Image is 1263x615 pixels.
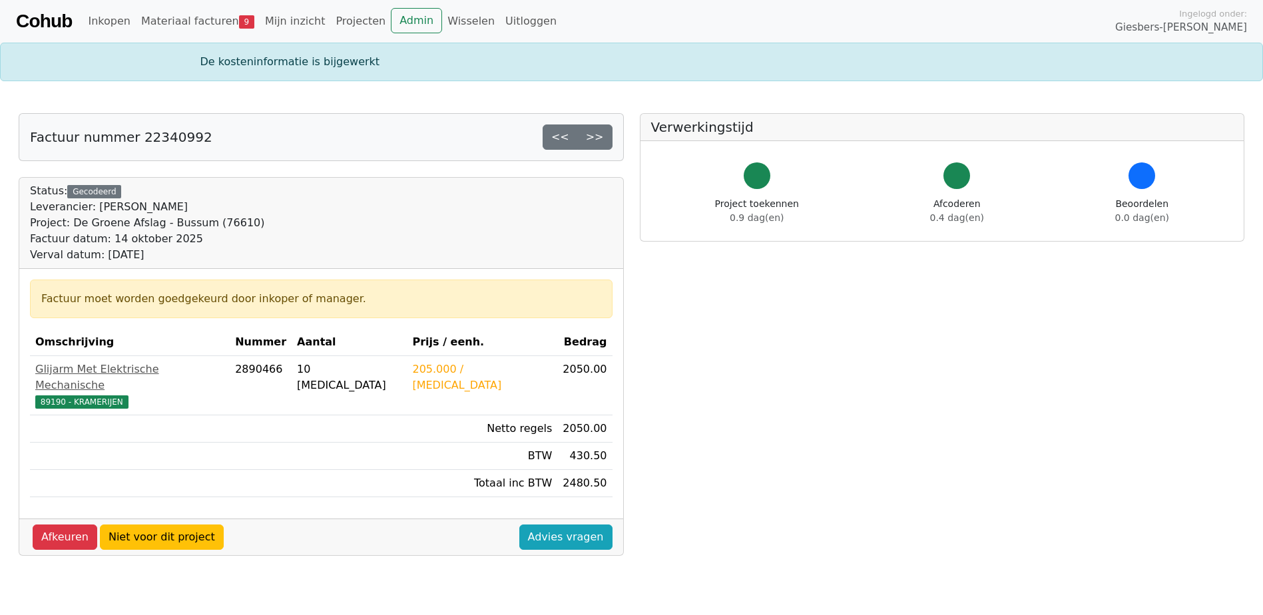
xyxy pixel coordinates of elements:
th: Prijs / eenh. [407,329,557,356]
a: Uitloggen [500,8,562,35]
span: 0.9 dag(en) [730,212,784,223]
div: Project toekennen [715,197,799,225]
td: 2480.50 [557,470,612,497]
th: Aantal [292,329,407,356]
td: BTW [407,443,557,470]
td: 430.50 [557,443,612,470]
a: Materiaal facturen9 [136,8,260,35]
div: Factuur moet worden goedgekeurd door inkoper of manager. [41,291,601,307]
a: Mijn inzicht [260,8,331,35]
div: Afcoderen [930,197,984,225]
div: 10 [MEDICAL_DATA] [297,361,401,393]
h5: Factuur nummer 22340992 [30,129,212,145]
span: Ingelogd onder: [1179,7,1247,20]
th: Nummer [230,329,292,356]
a: Cohub [16,5,72,37]
td: Totaal inc BTW [407,470,557,497]
div: Glijarm Met Elektrische Mechanische [35,361,224,393]
td: 2050.00 [557,415,612,443]
div: Beoordelen [1115,197,1169,225]
div: Verval datum: [DATE] [30,247,264,263]
a: Inkopen [83,8,135,35]
span: 89190 - KRAMERIJEN [35,395,128,409]
a: Admin [391,8,442,33]
td: 2050.00 [557,356,612,415]
span: 0.0 dag(en) [1115,212,1169,223]
div: Project: De Groene Afslag - Bussum (76610) [30,215,264,231]
div: Leverancier: [PERSON_NAME] [30,199,264,215]
td: Netto regels [407,415,557,443]
a: << [543,124,578,150]
a: Wisselen [442,8,500,35]
th: Omschrijving [30,329,230,356]
span: 0.4 dag(en) [930,212,984,223]
th: Bedrag [557,329,612,356]
span: Giesbers-[PERSON_NAME] [1115,20,1247,35]
div: De kosteninformatie is bijgewerkt [192,54,1071,70]
h5: Verwerkingstijd [651,119,1234,135]
a: Afkeuren [33,524,97,550]
span: 9 [239,15,254,29]
div: Factuur datum: 14 oktober 2025 [30,231,264,247]
a: Glijarm Met Elektrische Mechanische89190 - KRAMERIJEN [35,361,224,409]
div: Gecodeerd [67,185,121,198]
a: >> [577,124,613,150]
a: Advies vragen [519,524,613,550]
a: Projecten [330,8,391,35]
a: Niet voor dit project [100,524,224,550]
div: 205.000 / [MEDICAL_DATA] [412,361,552,393]
div: Status: [30,183,264,263]
td: 2890466 [230,356,292,415]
